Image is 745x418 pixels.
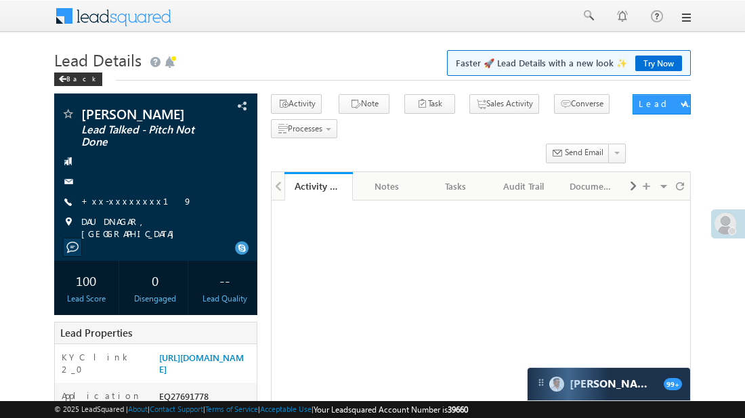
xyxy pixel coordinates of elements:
a: Activity History [284,172,353,201]
span: Your Leadsquared Account Number is [314,404,468,415]
span: Lead Details [54,49,142,70]
div: Back [54,72,102,86]
a: [URL][DOMAIN_NAME] [159,352,244,375]
a: Notes [353,172,421,201]
a: Back [54,72,109,83]
li: Activity History [284,172,353,199]
button: Activity [271,94,322,114]
div: Tasks [432,178,477,194]
div: Lead Actions [639,98,696,110]
button: Note [339,94,389,114]
div: 0 [127,268,184,293]
a: Acceptable Use [260,404,312,413]
span: DAUDNAGAR, [GEOGRAPHIC_DATA] [81,215,242,240]
div: Activity History [295,180,343,192]
span: Send Email [565,146,603,159]
a: Tasks [421,172,490,201]
button: Processes [271,119,337,139]
div: -- [196,268,253,293]
a: Documents [559,172,627,201]
a: Contact Support [150,404,203,413]
div: Lead Quality [196,293,253,305]
div: EQ27691778 [156,390,257,409]
div: 100 [58,268,115,293]
a: Terms of Service [205,404,258,413]
button: Sales Activity [469,94,539,114]
a: +xx-xxxxxxxx19 [81,195,192,207]
label: Application Number [62,390,146,414]
img: carter-drag [536,377,547,388]
span: 39660 [448,404,468,415]
label: KYC link 2_0 [62,351,146,375]
span: Lead Talked - Pitch Not Done [81,123,205,148]
span: © 2025 LeadSquared | | | | | [54,403,468,416]
button: Send Email [546,144,610,163]
div: Audit Trail [501,178,547,194]
a: About [128,404,148,413]
button: Task [404,94,455,114]
span: Lead Properties [60,326,132,339]
button: Lead Actions [633,94,691,114]
a: Try Now [635,56,682,71]
div: carter-dragCarter[PERSON_NAME]99+ [527,367,691,401]
span: Faster 🚀 Lead Details with a new look ✨ [456,56,682,70]
span: 99+ [664,378,682,390]
div: Lead Score [58,293,115,305]
div: Notes [364,178,409,194]
div: Disengaged [127,293,184,305]
button: Converse [554,94,610,114]
span: [PERSON_NAME] [81,107,205,121]
a: Audit Trail [490,172,559,201]
span: Processes [288,123,322,133]
div: Documents [570,178,615,194]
